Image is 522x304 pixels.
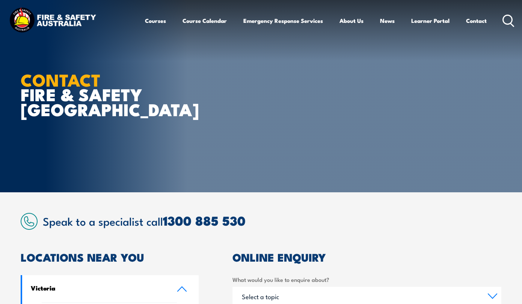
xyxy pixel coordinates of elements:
a: Contact [466,12,487,30]
label: What would you like to enquire about? [232,275,501,284]
a: Emergency Response Services [243,12,323,30]
a: Course Calendar [183,12,227,30]
a: Courses [145,12,166,30]
h2: LOCATIONS NEAR YOU [21,252,199,262]
a: 1300 885 530 [163,210,246,230]
a: About Us [339,12,364,30]
a: Victoria [22,275,199,303]
h2: Speak to a specialist call [43,214,501,228]
h2: ONLINE ENQUIRY [232,252,501,262]
h4: Victoria [31,284,165,292]
h1: FIRE & SAFETY [GEOGRAPHIC_DATA] [21,72,206,116]
a: Learner Portal [411,12,450,30]
a: News [380,12,395,30]
strong: CONTACT [21,66,101,92]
